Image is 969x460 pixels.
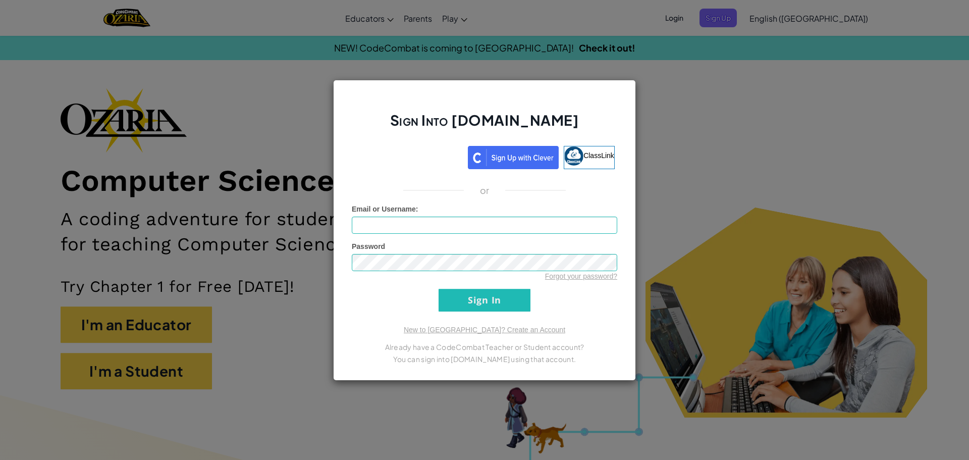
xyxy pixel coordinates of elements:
[439,289,530,312] input: Sign In
[352,353,617,365] p: You can sign into [DOMAIN_NAME] using that account.
[349,145,468,167] iframe: Sign in with Google Button
[352,205,416,213] span: Email or Username
[564,146,583,166] img: classlink-logo-small.png
[352,341,617,353] p: Already have a CodeCombat Teacher or Student account?
[468,146,559,169] img: clever_sso_button@2x.png
[352,111,617,140] h2: Sign Into [DOMAIN_NAME]
[583,151,614,159] span: ClassLink
[480,184,490,196] p: or
[352,242,385,250] span: Password
[352,204,418,214] label: :
[545,272,617,280] a: Forgot your password?
[404,326,565,334] a: New to [GEOGRAPHIC_DATA]? Create an Account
